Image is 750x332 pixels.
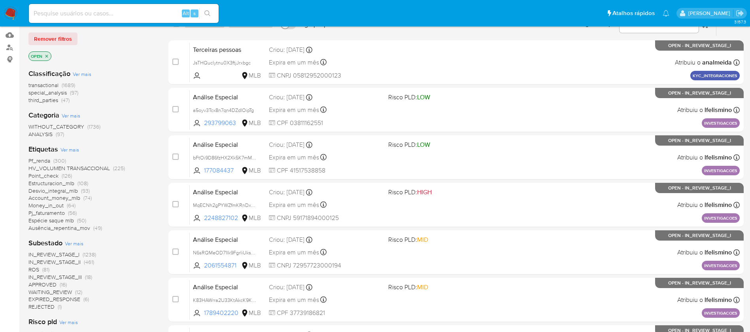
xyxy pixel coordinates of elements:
[688,9,733,17] p: weverton.gomes@mercadopago.com.br
[29,8,219,19] input: Pesquise usuários ou casos...
[199,8,215,19] button: search-icon
[193,9,196,17] span: s
[183,9,189,17] span: Alt
[663,10,669,17] a: Notificações
[734,19,746,25] span: 3.157.3
[612,9,655,17] span: Atalhos rápidos
[736,9,744,17] a: Sair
